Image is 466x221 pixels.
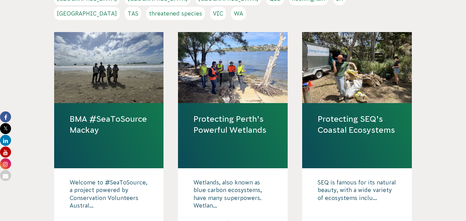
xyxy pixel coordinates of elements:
a: Protecting Perth’s Powerful Wetlands [194,113,272,135]
p: Wetlands, also known as blue carbon ecosystems, have many superpowers. Wetlan... [194,179,272,213]
a: TAS [125,7,141,20]
a: [GEOGRAPHIC_DATA] [54,7,120,20]
a: threatened species [146,7,205,20]
a: BMA #SeaToSource Mackay [70,113,148,135]
a: VIC [210,7,226,20]
a: Protecting SEQ’s Coastal Ecosystems [318,113,396,135]
a: WA [231,7,246,20]
p: SEQ is famous for its natural beauty, with a wide variety of ecosystems inclu... [318,179,396,213]
p: Welcome to #SeaToSource, a project powered by Conservation Volunteers Austral... [70,179,148,213]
